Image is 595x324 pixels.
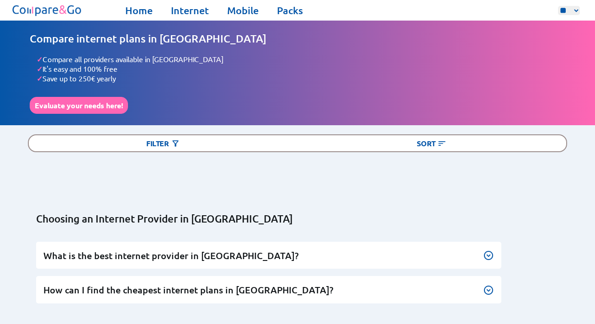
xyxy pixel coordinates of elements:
[37,54,42,64] span: ✓
[171,139,180,148] img: Button open the filtering menu
[483,250,494,261] img: Button to expand the text
[297,135,566,151] div: Sort
[37,64,565,74] li: It's easy and 100% free
[37,74,565,83] li: Save up to 250€ yearly
[36,212,566,225] h2: Choosing an Internet Provider in [GEOGRAPHIC_DATA]
[37,54,565,64] li: Compare all providers available in [GEOGRAPHIC_DATA]
[30,32,565,45] h1: Compare internet plans in [GEOGRAPHIC_DATA]
[43,250,494,262] h3: What is the best internet provider in [GEOGRAPHIC_DATA]?
[29,135,297,151] div: Filter
[11,2,84,18] img: Logo of Compare&Go
[483,285,494,296] img: Button to expand the text
[227,4,259,17] a: Mobile
[43,284,494,296] h3: How can I find the cheapest internet plans in [GEOGRAPHIC_DATA]?
[125,4,153,17] a: Home
[171,4,209,17] a: Internet
[277,4,303,17] a: Packs
[37,64,42,74] span: ✓
[437,139,446,148] img: Button open the sorting menu
[37,74,42,83] span: ✓
[30,97,128,114] button: Evaluate your needs here!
